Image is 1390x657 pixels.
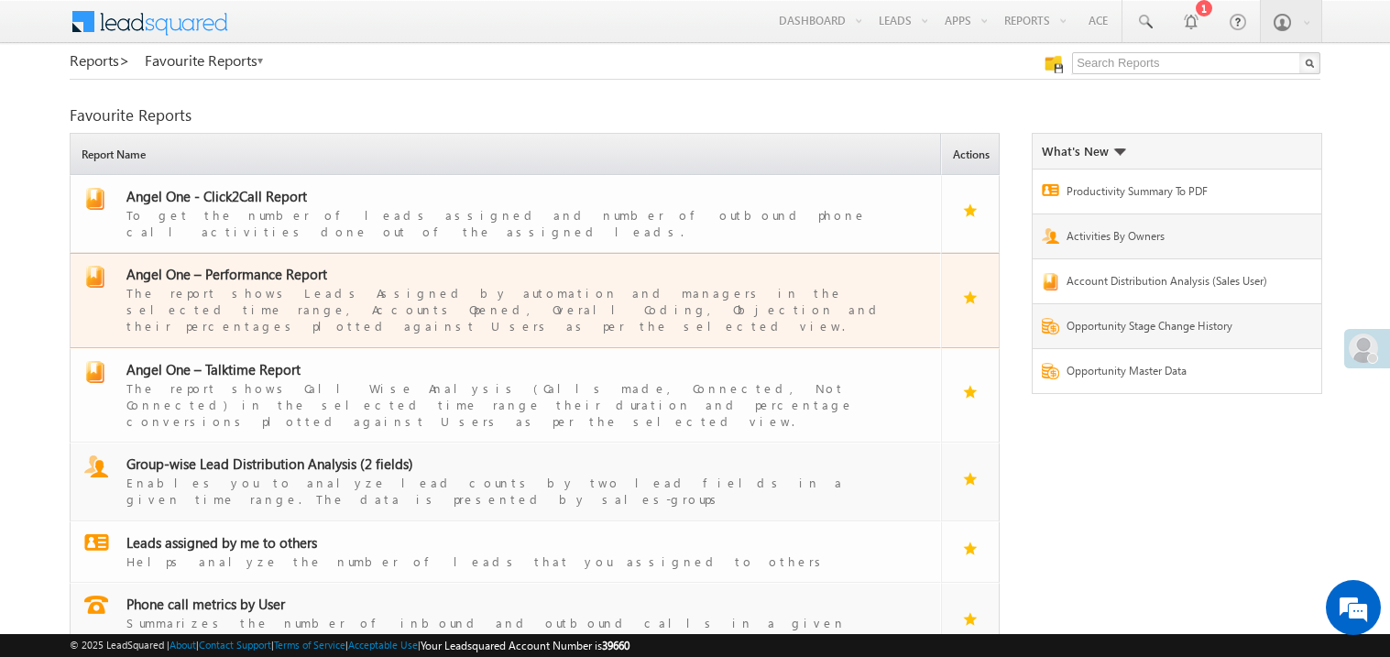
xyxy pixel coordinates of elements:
span: Your Leadsquared Account Number is [421,639,629,652]
span: 39660 [602,639,629,652]
a: Productivity Summary To PDF [1067,183,1281,204]
a: report Leads assigned by me to othersHelps analyze the number of leads that you assigned to others [80,534,933,570]
div: The report shows Call Wise Analysis (Calls made, Connected, Not Connected) in the selected time r... [126,378,907,430]
img: Report [1042,363,1059,379]
a: Terms of Service [274,639,345,651]
a: report Phone call metrics by UserSummarizes the number of inbound and outbound calls in a given t... [80,596,933,648]
input: Search Reports [1072,52,1320,74]
a: Reports> [70,52,130,69]
a: Acceptable Use [348,639,418,651]
span: Actions [947,137,999,174]
a: report Angel One – Performance ReportThe report shows Leads Assigned by automation and managers i... [80,266,933,334]
div: What's New [1042,143,1126,159]
img: Report [1042,318,1059,334]
a: Opportunity Stage Change History [1067,318,1281,339]
span: Angel One – Talktime Report [126,360,301,378]
span: Leads assigned by me to others [126,533,317,552]
img: Report [1042,273,1059,290]
div: To get the number of leads assigned and number of outbound phone call activities done out of the ... [126,205,907,240]
div: Helps analyze the number of leads that you assigned to others [126,552,907,570]
img: report [84,188,106,210]
img: report [84,534,109,551]
img: Manage all your saved reports! [1045,55,1063,73]
span: Phone call metrics by User [126,595,285,613]
a: report Angel One - Click2Call ReportTo get the number of leads assigned and number of outbound ph... [80,188,933,240]
span: Group-wise Lead Distribution Analysis (2 fields) [126,454,413,473]
img: report [84,455,108,477]
a: report Angel One – Talktime ReportThe report shows Call Wise Analysis (Calls made, Connected, Not... [80,361,933,430]
span: > [119,49,130,71]
a: Opportunity Master Data [1067,363,1281,384]
a: Contact Support [199,639,271,651]
a: report Group-wise Lead Distribution Analysis (2 fields)Enables you to analyze lead counts by two ... [80,455,933,508]
img: What's new [1113,148,1126,156]
span: © 2025 LeadSquared | | | | | [70,637,629,654]
div: Summarizes the number of inbound and outbound calls in a given timeperiod by users [126,613,907,648]
span: Angel One - Click2Call Report [126,187,307,205]
img: Report [1042,228,1059,244]
span: Angel One – Performance Report [126,265,327,283]
img: report [84,596,108,614]
img: Report [1042,184,1059,196]
span: Report Name [75,137,940,174]
img: report [84,266,106,288]
a: Favourite Reports [145,52,265,69]
img: report [84,361,106,383]
a: About [170,639,196,651]
a: Account Distribution Analysis (Sales User) [1067,273,1281,294]
a: Activities By Owners [1067,228,1281,249]
div: Favourite Reports [70,107,1320,124]
div: The report shows Leads Assigned by automation and managers in the selected time range, Accounts O... [126,283,907,334]
div: Enables you to analyze lead counts by two lead fields in a given time range. The data is presente... [126,473,907,508]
